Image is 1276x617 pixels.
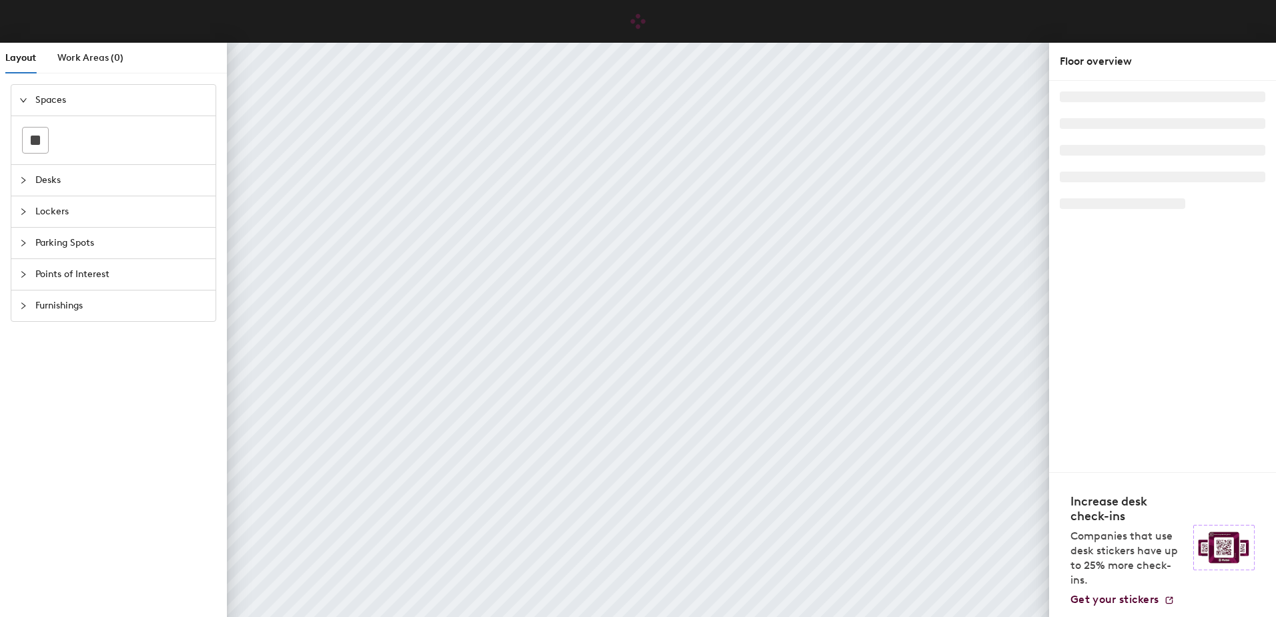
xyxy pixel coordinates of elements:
[35,165,208,196] span: Desks
[5,52,36,63] span: Layout
[35,196,208,227] span: Lockers
[35,290,208,321] span: Furnishings
[35,85,208,116] span: Spaces
[19,176,27,184] span: collapsed
[57,52,123,63] span: Work Areas (0)
[1070,529,1185,588] p: Companies that use desk stickers have up to 25% more check-ins.
[19,302,27,310] span: collapsed
[1070,593,1159,606] span: Get your stickers
[1070,494,1185,524] h4: Increase desk check-ins
[35,259,208,290] span: Points of Interest
[19,270,27,278] span: collapsed
[1193,525,1255,570] img: Sticker logo
[1060,53,1265,69] div: Floor overview
[35,228,208,258] span: Parking Spots
[19,239,27,247] span: collapsed
[19,96,27,104] span: expanded
[19,208,27,216] span: collapsed
[1070,593,1175,606] a: Get your stickers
